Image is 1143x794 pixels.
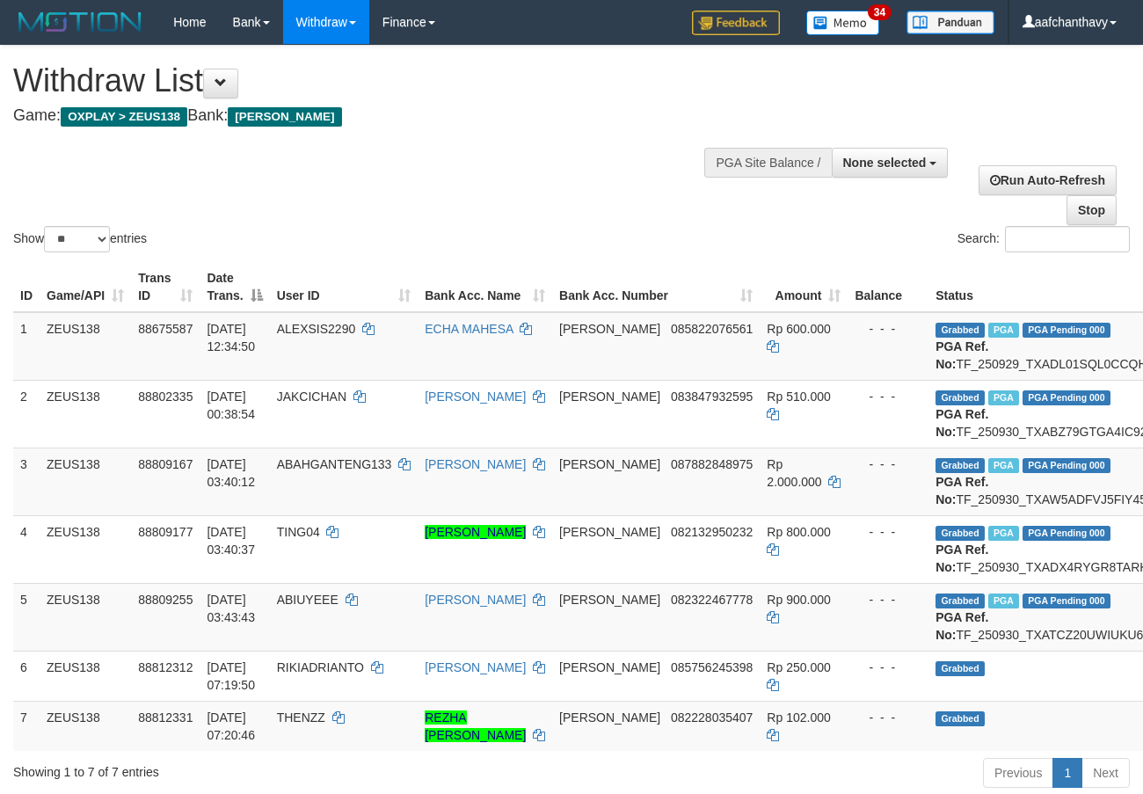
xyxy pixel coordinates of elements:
[855,709,921,726] div: - - -
[868,4,892,20] span: 34
[936,711,985,726] span: Grabbed
[13,448,40,515] td: 3
[671,710,753,725] span: Copy 082228035407 to clipboard
[207,593,255,624] span: [DATE] 03:43:43
[1052,758,1082,788] a: 1
[832,148,949,178] button: None selected
[1023,390,1110,405] span: PGA Pending
[425,593,526,607] a: [PERSON_NAME]
[138,322,193,336] span: 88675587
[1023,458,1110,473] span: PGA Pending
[425,390,526,404] a: [PERSON_NAME]
[207,710,255,742] span: [DATE] 07:20:46
[767,710,830,725] span: Rp 102.000
[936,543,988,574] b: PGA Ref. No:
[40,583,131,651] td: ZEUS138
[138,457,193,471] span: 88809167
[671,390,753,404] span: Copy 083847932595 to clipboard
[767,390,830,404] span: Rp 510.000
[13,515,40,583] td: 4
[855,523,921,541] div: - - -
[936,339,988,371] b: PGA Ref. No:
[40,312,131,381] td: ZEUS138
[671,660,753,674] span: Copy 085756245398 to clipboard
[988,390,1019,405] span: Marked by aafsreyleap
[13,756,463,781] div: Showing 1 to 7 of 7 entries
[207,457,255,489] span: [DATE] 03:40:12
[425,525,526,539] a: [PERSON_NAME]
[425,710,526,742] a: REZHA [PERSON_NAME]
[936,594,985,608] span: Grabbed
[13,262,40,312] th: ID
[425,457,526,471] a: [PERSON_NAME]
[983,758,1053,788] a: Previous
[855,388,921,405] div: - - -
[988,526,1019,541] span: Marked by aaftanly
[559,390,660,404] span: [PERSON_NAME]
[855,455,921,473] div: - - -
[760,262,848,312] th: Amount: activate to sort column ascending
[138,390,193,404] span: 88802335
[552,262,760,312] th: Bank Acc. Number: activate to sort column ascending
[138,593,193,607] span: 88809255
[767,525,830,539] span: Rp 800.000
[704,148,831,178] div: PGA Site Balance /
[936,458,985,473] span: Grabbed
[767,660,830,674] span: Rp 250.000
[200,262,269,312] th: Date Trans.: activate to sort column descending
[44,226,110,252] select: Showentries
[671,525,753,539] span: Copy 082132950232 to clipboard
[767,593,830,607] span: Rp 900.000
[207,660,255,692] span: [DATE] 07:19:50
[671,593,753,607] span: Copy 082322467778 to clipboard
[979,165,1117,195] a: Run Auto-Refresh
[277,593,339,607] span: ABIUYEEE
[13,583,40,651] td: 5
[957,226,1130,252] label: Search:
[40,651,131,701] td: ZEUS138
[270,262,419,312] th: User ID: activate to sort column ascending
[936,526,985,541] span: Grabbed
[988,594,1019,608] span: Marked by aaftanly
[13,226,147,252] label: Show entries
[692,11,780,35] img: Feedback.jpg
[131,262,200,312] th: Trans ID: activate to sort column ascending
[13,63,745,98] h1: Withdraw List
[277,660,364,674] span: RIKIADRIANTO
[13,651,40,701] td: 6
[277,390,346,404] span: JAKCICHAN
[559,322,660,336] span: [PERSON_NAME]
[207,525,255,557] span: [DATE] 03:40:37
[40,380,131,448] td: ZEUS138
[207,322,255,353] span: [DATE] 12:34:50
[425,322,513,336] a: ECHA MAHESA
[1023,594,1110,608] span: PGA Pending
[13,9,147,35] img: MOTION_logo.png
[559,710,660,725] span: [PERSON_NAME]
[425,660,526,674] a: [PERSON_NAME]
[843,156,927,170] span: None selected
[855,659,921,676] div: - - -
[988,323,1019,338] span: Marked by aafpengsreynich
[936,390,985,405] span: Grabbed
[855,320,921,338] div: - - -
[988,458,1019,473] span: Marked by aaftanly
[1023,323,1110,338] span: PGA Pending
[855,591,921,608] div: - - -
[138,660,193,674] span: 88812312
[40,448,131,515] td: ZEUS138
[559,660,660,674] span: [PERSON_NAME]
[13,107,745,125] h4: Game: Bank:
[671,322,753,336] span: Copy 085822076561 to clipboard
[906,11,994,34] img: panduan.png
[936,475,988,506] b: PGA Ref. No:
[228,107,341,127] span: [PERSON_NAME]
[936,661,985,676] span: Grabbed
[671,457,753,471] span: Copy 087882848975 to clipboard
[559,457,660,471] span: [PERSON_NAME]
[277,322,356,336] span: ALEXSIS2290
[418,262,552,312] th: Bank Acc. Name: activate to sort column ascending
[277,457,392,471] span: ABAHGANTENG133
[40,701,131,751] td: ZEUS138
[806,11,880,35] img: Button%20Memo.svg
